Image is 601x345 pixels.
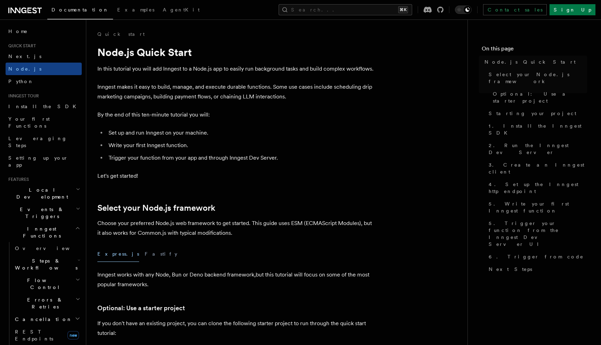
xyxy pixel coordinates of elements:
a: Setting up your app [6,152,82,171]
a: Select your Node.js framework [97,203,215,213]
button: Toggle dark mode [455,6,472,14]
a: 6. Trigger from code [486,250,587,263]
a: Install the SDK [6,100,82,113]
span: Quick start [6,43,36,49]
span: 3. Create an Inngest client [489,161,587,175]
span: 5. Trigger your function from the Inngest Dev Server UI [489,220,587,248]
li: Set up and run Inngest on your machine. [106,128,376,138]
h1: Node.js Quick Start [97,46,376,58]
a: Sign Up [550,4,595,15]
span: 6. Trigger from code [489,253,584,260]
span: Cancellation [12,316,72,323]
a: Starting your project [486,107,587,120]
a: REST Endpointsnew [12,326,82,345]
a: Node.js [6,63,82,75]
span: Install the SDK [8,104,80,109]
a: Optional: Use a starter project [490,88,587,107]
button: Fastify [145,246,177,262]
button: Local Development [6,184,82,203]
span: Next Steps [489,266,532,273]
span: Optional: Use a starter project [493,90,587,104]
span: Next.js [8,54,41,59]
a: Overview [12,242,82,255]
p: By the end of this ten-minute tutorial you will: [97,110,376,120]
span: Home [8,28,28,35]
button: Steps & Workflows [12,255,82,274]
button: Flow Control [12,274,82,294]
a: Next Steps [486,263,587,275]
span: Steps & Workflows [12,257,78,271]
span: Events & Triggers [6,206,76,220]
span: Starting your project [489,110,576,117]
button: Errors & Retries [12,294,82,313]
p: Inngest works with any Node, Bun or Deno backend framework,but this tutorial will focus on some o... [97,270,376,289]
a: Leveraging Steps [6,132,82,152]
span: 1. Install the Inngest SDK [489,122,587,136]
a: Python [6,75,82,88]
a: Quick start [97,31,145,38]
span: Errors & Retries [12,296,75,310]
a: Home [6,25,82,38]
a: 3. Create an Inngest client [486,159,587,178]
span: Documentation [51,7,109,13]
a: Next.js [6,50,82,63]
a: Optional: Use a starter project [97,303,185,313]
span: Features [6,177,29,182]
span: REST Endpoints [15,329,53,342]
a: Select your Node.js framework [486,68,587,88]
span: Select your Node.js framework [489,71,587,85]
p: Inngest makes it easy to build, manage, and execute durable functions. Some use cases include sch... [97,82,376,102]
a: 5. Trigger your function from the Inngest Dev Server UI [486,217,587,250]
button: Inngest Functions [6,223,82,242]
a: 5. Write your first Inngest function [486,198,587,217]
a: Examples [113,2,159,19]
span: Your first Functions [8,116,50,129]
span: 5. Write your first Inngest function [489,200,587,214]
span: Python [8,79,34,84]
span: Inngest Functions [6,225,75,239]
span: Node.js [8,66,41,72]
li: Write your first Inngest function. [106,141,376,150]
span: Flow Control [12,277,75,291]
h4: On this page [482,45,587,56]
button: Cancellation [12,313,82,326]
button: Events & Triggers [6,203,82,223]
span: Local Development [6,186,76,200]
p: In this tutorial you will add Inngest to a Node.js app to easily run background tasks and build c... [97,64,376,74]
button: Search...⌘K [279,4,412,15]
span: new [67,331,79,339]
span: Leveraging Steps [8,136,67,148]
a: 2. Run the Inngest Dev Server [486,139,587,159]
a: Documentation [47,2,113,19]
span: Examples [117,7,154,13]
span: 2. Run the Inngest Dev Server [489,142,587,156]
span: Node.js Quick Start [484,58,576,65]
a: 1. Install the Inngest SDK [486,120,587,139]
button: Express.js [97,246,139,262]
span: AgentKit [163,7,200,13]
a: Your first Functions [6,113,82,132]
a: AgentKit [159,2,204,19]
p: Choose your preferred Node.js web framework to get started. This guide uses ESM (ECMAScript Modul... [97,218,376,238]
li: Trigger your function from your app and through Inngest Dev Server. [106,153,376,163]
p: Let's get started! [97,171,376,181]
a: 4. Set up the Inngest http endpoint [486,178,587,198]
span: Setting up your app [8,155,68,168]
p: If you don't have an existing project, you can clone the following starter project to run through... [97,319,376,338]
span: Inngest tour [6,93,39,99]
span: Overview [15,246,87,251]
a: Node.js Quick Start [482,56,587,68]
span: 4. Set up the Inngest http endpoint [489,181,587,195]
kbd: ⌘K [398,6,408,13]
a: Contact sales [483,4,547,15]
